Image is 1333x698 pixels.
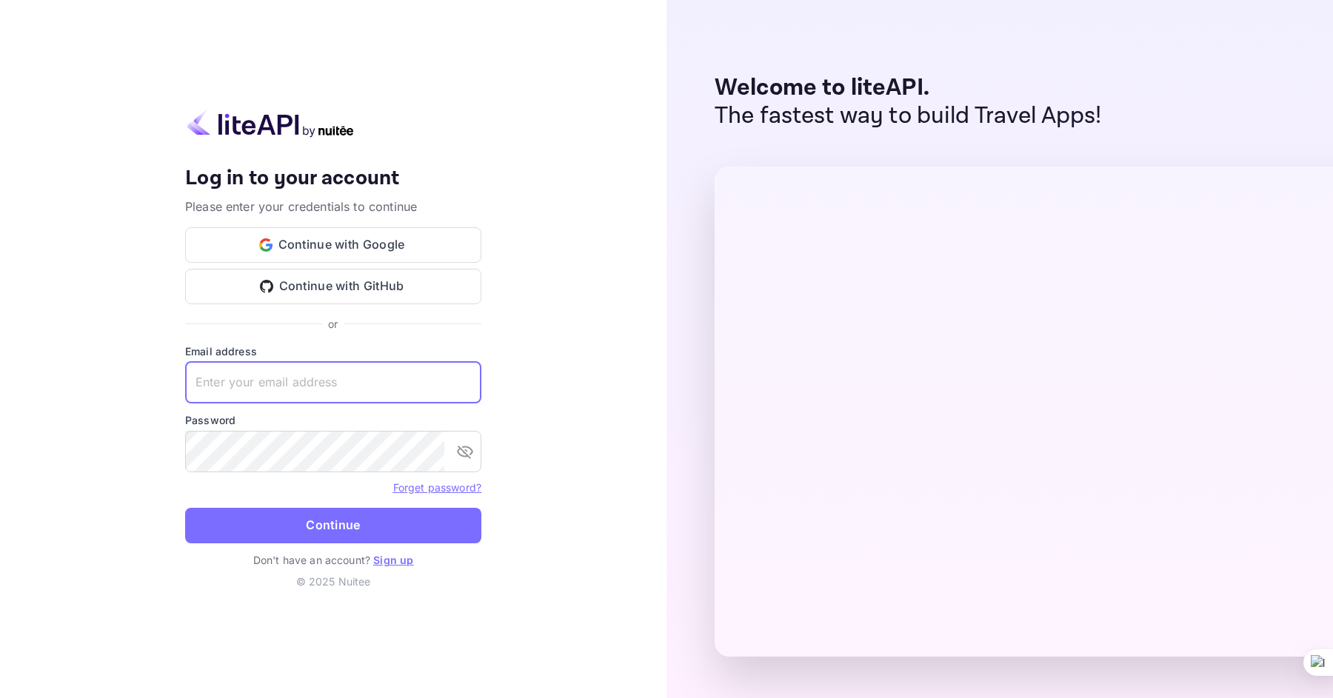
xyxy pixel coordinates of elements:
img: liteapi [185,109,355,138]
label: Email address [185,343,481,359]
button: Continue with GitHub [185,269,481,304]
p: The fastest way to build Travel Apps! [715,102,1102,130]
label: Password [185,412,481,428]
p: Please enter your credentials to continue [185,198,481,215]
p: Don't have an account? [185,552,481,568]
button: Continue [185,508,481,543]
button: Continue with Google [185,227,481,263]
a: Forget password? [393,480,481,494]
input: Enter your email address [185,362,481,403]
button: toggle password visibility [450,437,480,466]
p: © 2025 Nuitee [185,574,481,589]
a: Sign up [373,554,413,566]
p: or [328,316,338,332]
a: Forget password? [393,481,481,494]
p: Welcome to liteAPI. [715,74,1102,102]
h4: Log in to your account [185,166,481,192]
